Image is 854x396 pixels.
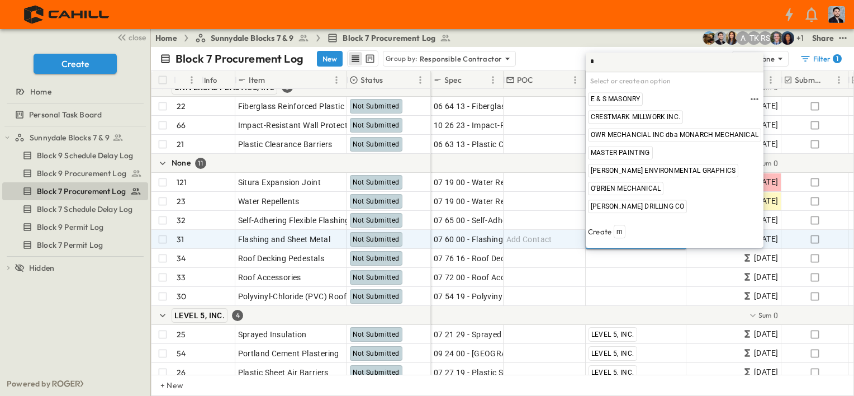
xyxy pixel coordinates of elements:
[588,110,761,124] div: CRESTMARK MILLWORK INC.
[588,128,761,142] div: OWR MECHANCIAL INC dba MONARCH MECHANICAL
[832,73,846,87] button: Menu
[795,74,821,86] p: Submitted?
[185,73,198,87] button: Menu
[591,331,634,338] span: LEVEL 5, INC.
[434,329,541,340] span: 07 21 29 - Sprayed Insulation
[781,31,794,45] img: Olivia Khan (okhan@cahill-sf.com)
[238,367,329,378] span: Plastic Sheet Air Barriers
[812,32,834,44] div: Share
[2,107,146,122] a: Personal Task Board
[238,253,325,264] span: Roof Decking Pedestals
[29,262,54,274] span: Hidden
[591,130,758,139] span: OWR MECHANCIAL INC dba MONARCH MECHANICAL
[434,253,558,264] span: 07 76 16 - Roof Decking Pedestals
[506,234,552,245] span: Add Contact
[616,227,623,236] span: m
[588,218,761,246] div: Createm
[591,350,634,357] span: LEVEL 5, INC.
[754,138,778,150] span: [DATE]
[317,51,343,67] button: New
[754,214,778,227] span: [DATE]
[15,130,146,145] a: Sunnydale Blocks 7 & 9
[757,53,775,64] p: None
[517,74,534,86] p: POC
[754,271,778,284] span: [DATE]
[434,120,593,131] span: 10 26 23 - Impact-Resistant Wall Protection
[754,176,778,188] span: [DATE]
[754,195,778,208] span: [DATE]
[434,234,564,245] span: 07 60 00 - Flashing and Sheet Metal
[568,73,582,87] button: Menu
[353,197,400,205] span: Not Submitted
[232,310,243,321] div: 4
[754,119,778,131] span: [DATE]
[2,148,146,163] a: Block 9 Schedule Delay Log
[37,150,133,161] span: Block 9 Schedule Delay Log
[177,348,186,359] p: 54
[774,310,778,321] span: 0
[30,86,51,97] span: Home
[754,347,778,360] span: [DATE]
[347,50,378,67] div: table view
[330,73,343,87] button: Menu
[2,129,148,147] div: Sunnydale Blocks 7 & 9test
[736,31,749,45] div: Anna Gomez (agomez@guzmangc.com)
[177,291,186,302] p: 30
[175,51,303,67] p: Block 7 Procurement Log
[353,102,400,110] span: Not Submitted
[414,73,427,87] button: Menu
[353,121,400,129] span: Not Submitted
[178,74,191,86] button: Sort
[177,329,186,340] p: 25
[353,350,400,357] span: Not Submitted
[386,53,417,64] p: Group by:
[353,369,400,376] span: Not Submitted
[155,32,177,44] a: Home
[129,32,146,43] span: close
[434,272,535,283] span: 07 72 00 - Roof Accessories
[172,157,191,168] p: None
[238,329,307,340] span: Sprayed Insulation
[588,200,761,213] div: [PERSON_NAME] DRILLING CO
[2,236,148,254] div: Block 7 Permit Logtest
[434,348,620,359] span: 09 24 00 - [GEOGRAPHIC_DATA] Cement Plastering
[588,164,761,177] div: [PERSON_NAME] ENVIRONMENTAL GRAPHICS
[343,32,435,44] span: Block 7 Procurement Log
[112,29,148,45] button: close
[238,215,350,226] span: Self-Adhering Flexible Flashing
[238,139,333,150] span: Plastic Clearance Barriers
[37,186,126,197] span: Block 7 Procurement Log
[434,139,567,150] span: 06 63 13 - Plastic Clearance Barriers
[363,52,377,65] button: kanban view
[758,310,772,320] p: Sum
[177,120,186,131] p: 66
[703,31,716,45] img: Rachel Villicana (rvillicana@cahill-sf.com)
[353,235,400,243] span: Not Submitted
[177,367,186,378] p: 26
[2,166,146,181] a: Block 9 Procurement Log
[725,31,738,45] img: Kim Bowen (kbowen@cahill-sf.com)
[174,71,202,89] div: #
[385,74,397,86] button: Sort
[177,101,186,112] p: 22
[267,74,279,86] button: Sort
[29,109,102,120] span: Personal Task Board
[2,164,148,182] div: Block 9 Procurement Logtest
[211,32,294,44] span: Sunnydale Blocks 7 & 9
[591,112,680,121] span: CRESTMARK MILLWORK INC.
[177,196,186,207] p: 23
[34,54,117,74] button: Create
[774,158,778,169] span: 0
[238,177,321,188] span: Situra Expansion Joint
[177,139,184,150] p: 21
[174,311,225,320] span: LEVEL 5, INC.
[349,52,362,65] button: row view
[2,84,146,100] a: Home
[536,74,548,86] button: Sort
[238,272,301,283] span: Roof Accessories
[238,101,371,112] span: Fiberglass Reinforced Plastic Panels
[795,51,845,67] button: Filter1
[2,106,148,124] div: Personal Task Boardtest
[754,252,778,265] span: [DATE]
[353,216,400,224] span: Not Submitted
